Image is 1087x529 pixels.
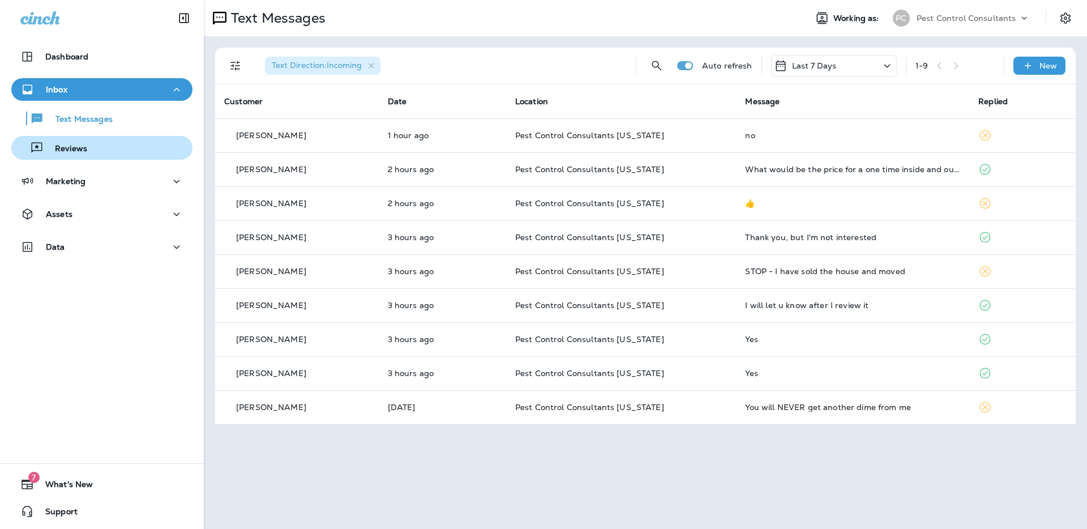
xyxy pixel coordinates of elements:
span: Pest Control Consultants [US_STATE] [515,402,664,412]
p: Sep 15, 2025 09:06 AM [388,301,497,310]
span: Message [745,96,780,106]
span: Pest Control Consultants [US_STATE] [515,232,664,242]
div: no [745,131,960,140]
div: Text Direction:Incoming [265,57,380,75]
p: Marketing [46,177,85,186]
button: Reviews [11,136,192,160]
span: Pest Control Consultants [US_STATE] [515,300,664,310]
p: Sep 11, 2025 11:11 AM [388,403,497,412]
button: Search Messages [645,54,668,77]
p: [PERSON_NAME] [236,233,306,242]
button: Text Messages [11,106,192,130]
span: Date [388,96,407,106]
span: 7 [28,472,40,483]
p: Assets [46,210,72,219]
p: Reviews [44,144,87,155]
span: Pest Control Consultants [US_STATE] [515,368,664,378]
span: Working as: [833,14,881,23]
p: Inbox [46,85,67,94]
p: Last 7 Days [792,61,837,70]
button: Settings [1055,8,1076,28]
p: Sep 15, 2025 09:03 AM [388,369,497,378]
p: [PERSON_NAME] [236,403,306,412]
p: [PERSON_NAME] [236,369,306,378]
span: What's New [34,480,93,493]
div: I will let u know after I review it [745,301,960,310]
p: [PERSON_NAME] [236,301,306,310]
button: Assets [11,203,192,225]
button: Inbox [11,78,192,101]
p: Sep 15, 2025 11:19 AM [388,131,497,140]
p: Sep 15, 2025 09:06 AM [388,267,497,276]
button: Support [11,500,192,523]
div: 👍 [745,199,960,208]
p: Text Messages [226,10,326,27]
span: Customer [224,96,263,106]
p: [PERSON_NAME] [236,165,306,174]
p: [PERSON_NAME] [236,335,306,344]
span: Location [515,96,548,106]
p: Pest Control Consultants [917,14,1016,23]
span: Pest Control Consultants [US_STATE] [515,334,664,344]
p: Sep 15, 2025 10:09 AM [388,199,497,208]
button: Filters [224,54,247,77]
p: Auto refresh [702,61,752,70]
button: Dashboard [11,45,192,68]
p: [PERSON_NAME] [236,131,306,140]
div: PC [893,10,910,27]
p: [PERSON_NAME] [236,199,306,208]
div: You will NEVER get another dime from me [745,403,960,412]
span: Pest Control Consultants [US_STATE] [515,266,664,276]
button: Collapse Sidebar [168,7,200,29]
div: Yes [745,335,960,344]
p: Sep 15, 2025 09:07 AM [388,233,497,242]
button: Data [11,236,192,258]
span: Pest Control Consultants [US_STATE] [515,164,664,174]
div: Thank you, but I'm not interested [745,233,960,242]
p: [PERSON_NAME] [236,267,306,276]
span: Pest Control Consultants [US_STATE] [515,130,664,140]
span: Pest Control Consultants [US_STATE] [515,198,664,208]
p: Sep 15, 2025 09:04 AM [388,335,497,344]
p: Data [46,242,65,251]
p: Dashboard [45,52,88,61]
p: Text Messages [44,114,113,125]
p: Sep 15, 2025 10:19 AM [388,165,497,174]
div: What would be the price for a one time inside and outdoors around the house for spiders? [745,165,960,174]
p: New [1039,61,1057,70]
span: Text Direction : Incoming [272,60,362,70]
span: Support [34,507,78,521]
div: Yes [745,369,960,378]
button: 7What's New [11,473,192,496]
div: STOP - I have sold the house and moved [745,267,960,276]
div: 1 - 9 [915,61,928,70]
span: Replied [978,96,1008,106]
button: Marketing [11,170,192,193]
